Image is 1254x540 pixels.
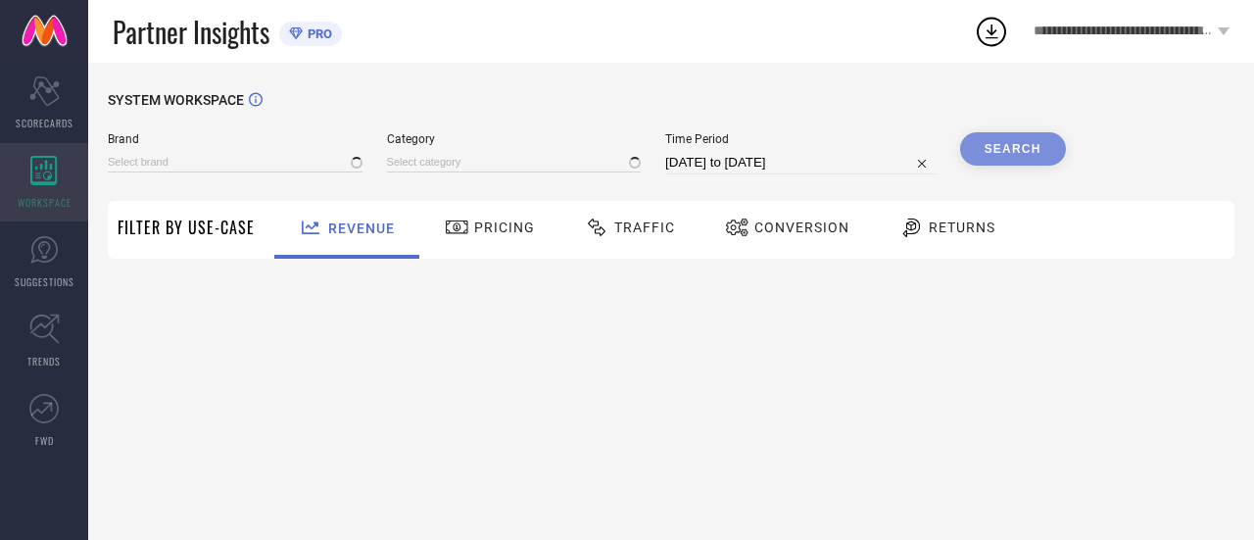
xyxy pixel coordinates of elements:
[113,12,269,52] span: Partner Insights
[16,116,73,130] span: SCORECARDS
[387,152,642,172] input: Select category
[665,132,936,146] span: Time Period
[387,132,642,146] span: Category
[118,216,255,239] span: Filter By Use-Case
[108,92,244,108] span: SYSTEM WORKSPACE
[665,151,936,174] input: Select time period
[328,221,395,236] span: Revenue
[108,132,362,146] span: Brand
[929,220,995,235] span: Returns
[754,220,849,235] span: Conversion
[35,433,54,448] span: FWD
[474,220,535,235] span: Pricing
[974,14,1009,49] div: Open download list
[27,354,61,368] span: TRENDS
[18,195,72,210] span: WORKSPACE
[15,274,74,289] span: SUGGESTIONS
[303,26,332,41] span: PRO
[614,220,675,235] span: Traffic
[108,152,362,172] input: Select brand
